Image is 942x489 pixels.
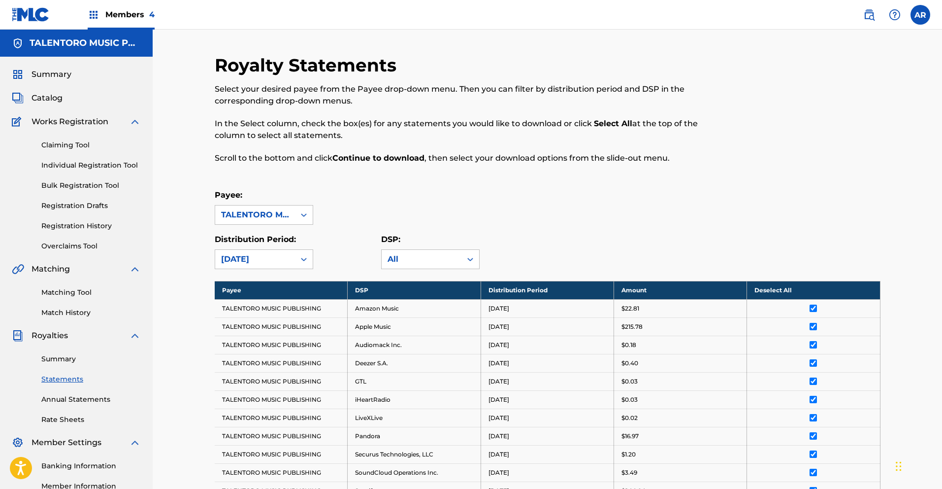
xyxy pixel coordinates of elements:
a: Matching Tool [41,287,141,298]
img: Royalties [12,330,24,342]
h5: TALENTORO MUSIC PUBLISHING [30,37,141,49]
p: $1.20 [621,450,636,459]
a: Statements [41,374,141,384]
div: Drag [896,452,902,481]
strong: Select All [594,119,632,128]
p: Scroll to the bottom and click , then select your download options from the slide-out menu. [215,152,727,164]
a: Public Search [859,5,879,25]
p: $0.03 [621,377,638,386]
h2: Royalty Statements [215,54,401,76]
td: TALENTORO MUSIC PUBLISHING [215,372,348,390]
img: Accounts [12,37,24,49]
td: Audiomack Inc. [348,336,481,354]
label: DSP: [381,235,400,244]
td: TALENTORO MUSIC PUBLISHING [215,317,348,336]
p: $0.03 [621,395,638,404]
span: Royalties [32,330,68,342]
img: Summary [12,69,24,80]
a: Rate Sheets [41,415,141,425]
img: search [863,9,875,21]
td: [DATE] [481,317,614,336]
td: [DATE] [481,372,614,390]
img: Top Rightsholders [88,9,99,21]
a: Bulk Registration Tool [41,180,141,191]
p: In the Select column, check the box(es) for any statements you would like to download or click at... [215,118,727,141]
a: Match History [41,308,141,318]
td: Apple Music [348,317,481,336]
p: $3.49 [621,468,637,477]
div: [DATE] [221,253,289,265]
label: Payee: [215,190,242,200]
td: TALENTORO MUSIC PUBLISHING [215,354,348,372]
td: iHeartRadio [348,390,481,409]
td: [DATE] [481,354,614,372]
img: expand [129,330,141,342]
td: TALENTORO MUSIC PUBLISHING [215,299,348,317]
a: Summary [41,354,141,364]
td: Deezer S.A. [348,354,481,372]
a: Claiming Tool [41,140,141,150]
td: [DATE] [481,299,614,317]
td: LiveXLive [348,409,481,427]
img: expand [129,263,141,275]
th: Amount [614,281,747,299]
td: [DATE] [481,390,614,409]
img: Member Settings [12,437,24,449]
a: Overclaims Tool [41,241,141,251]
strong: Continue to download [332,153,424,163]
p: $16.97 [621,432,639,441]
a: Banking Information [41,461,141,471]
td: TALENTORO MUSIC PUBLISHING [215,445,348,463]
th: Distribution Period [481,281,614,299]
td: GTL [348,372,481,390]
td: [DATE] [481,427,614,445]
td: [DATE] [481,463,614,482]
img: Matching [12,263,24,275]
a: CatalogCatalog [12,92,63,104]
p: $0.02 [621,414,638,422]
td: [DATE] [481,336,614,354]
img: MLC Logo [12,7,50,22]
td: [DATE] [481,409,614,427]
div: TALENTORO MUSIC PUBLISHING [221,209,289,221]
td: Securus Technologies, LLC [348,445,481,463]
label: Distribution Period: [215,235,296,244]
td: TALENTORO MUSIC PUBLISHING [215,409,348,427]
span: Member Settings [32,437,101,449]
a: Registration History [41,221,141,231]
div: User Menu [910,5,930,25]
p: Select your desired payee from the Payee drop-down menu. Then you can filter by distribution peri... [215,83,727,107]
iframe: Resource Center [914,327,942,407]
th: Payee [215,281,348,299]
a: SummarySummary [12,69,71,80]
a: Registration Drafts [41,201,141,211]
td: SoundCloud Operations Inc. [348,463,481,482]
div: Help [885,5,905,25]
a: Annual Statements [41,394,141,405]
span: Matching [32,263,70,275]
td: Pandora [348,427,481,445]
p: $215.78 [621,322,643,331]
img: help [889,9,901,21]
td: TALENTORO MUSIC PUBLISHING [215,336,348,354]
img: expand [129,116,141,128]
th: DSP [348,281,481,299]
a: Individual Registration Tool [41,160,141,171]
p: $0.18 [621,341,636,349]
td: TALENTORO MUSIC PUBLISHING [215,390,348,409]
p: $22.81 [621,304,639,313]
img: Catalog [12,92,24,104]
td: Amazon Music [348,299,481,317]
iframe: Chat Widget [893,442,942,489]
td: TALENTORO MUSIC PUBLISHING [215,463,348,482]
span: Members [105,9,155,20]
span: 4 [149,10,155,19]
span: Catalog [32,92,63,104]
img: expand [129,437,141,449]
img: Works Registration [12,116,25,128]
span: Summary [32,69,71,80]
td: TALENTORO MUSIC PUBLISHING [215,427,348,445]
td: [DATE] [481,445,614,463]
div: All [388,253,455,265]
